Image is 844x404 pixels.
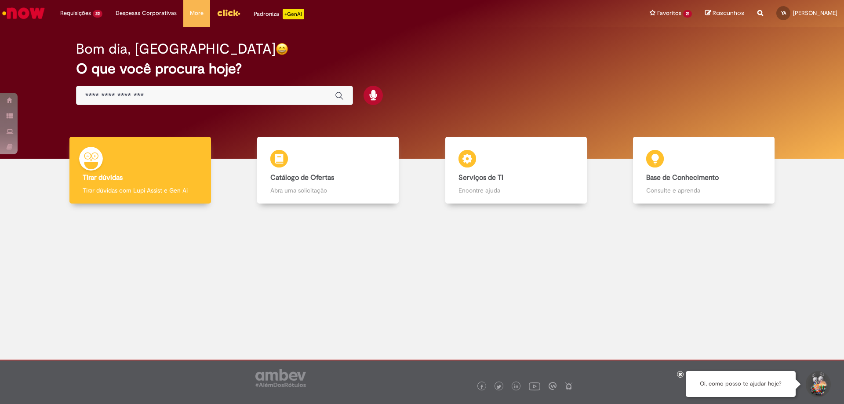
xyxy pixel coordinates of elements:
span: [PERSON_NAME] [793,9,837,17]
p: Consulte e aprenda [646,186,761,195]
img: click_logo_yellow_360x200.png [217,6,240,19]
a: Rascunhos [705,9,744,18]
img: logo_footer_linkedin.png [514,384,519,389]
img: logo_footer_naosei.png [565,382,573,390]
a: Serviços de TI Encontre ajuda [422,137,610,204]
span: Despesas Corporativas [116,9,177,18]
h2: O que você procura hoje? [76,61,768,76]
img: ServiceNow [1,4,46,22]
p: Tirar dúvidas com Lupi Assist e Gen Ai [83,186,198,195]
span: Favoritos [657,9,681,18]
p: Encontre ajuda [458,186,574,195]
a: Tirar dúvidas Tirar dúvidas com Lupi Assist e Gen Ai [46,137,234,204]
span: 22 [93,10,102,18]
b: Catálogo de Ofertas [270,173,334,182]
img: logo_footer_twitter.png [497,385,501,389]
img: logo_footer_facebook.png [480,385,484,389]
p: +GenAi [283,9,304,19]
img: happy-face.png [276,43,288,55]
a: Base de Conhecimento Consulte e aprenda [610,137,798,204]
b: Base de Conhecimento [646,173,719,182]
div: Padroniza [254,9,304,19]
img: logo_footer_ambev_rotulo_gray.png [255,369,306,387]
a: Catálogo de Ofertas Abra uma solicitação [234,137,422,204]
span: Rascunhos [713,9,744,17]
h2: Bom dia, [GEOGRAPHIC_DATA] [76,41,276,57]
span: Requisições [60,9,91,18]
span: 21 [683,10,692,18]
span: YA [781,10,786,16]
img: logo_footer_youtube.png [529,380,540,392]
span: More [190,9,204,18]
div: Oi, como posso te ajudar hoje? [686,371,796,397]
p: Abra uma solicitação [270,186,386,195]
b: Tirar dúvidas [83,173,123,182]
img: logo_footer_workplace.png [549,382,557,390]
b: Serviços de TI [458,173,503,182]
button: Iniciar Conversa de Suporte [804,371,831,397]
